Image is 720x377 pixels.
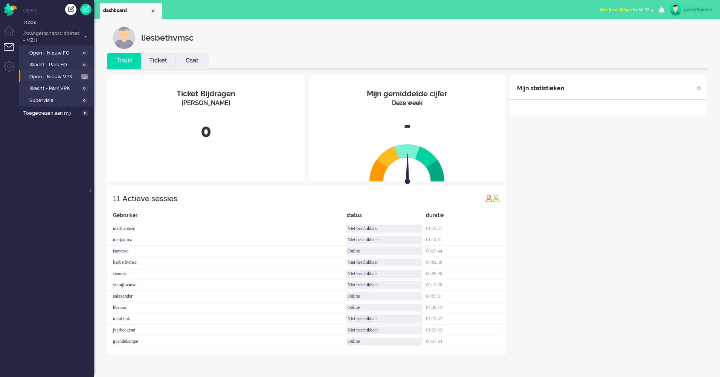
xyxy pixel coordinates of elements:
li: Csat [175,53,209,69]
span: 0 [81,50,88,56]
div: Mijn statistieken [517,81,564,96]
a: Inbox [22,18,94,26]
div: Niet beschikbaar [346,281,423,289]
div: Ticket Bijdragen [113,88,299,99]
li: Dashboard [100,3,162,19]
div: 01:29:02 [426,325,506,336]
span: Zwangerschapsdiabetes - MZH [22,30,80,44]
div: ealexander [107,291,346,302]
div: Niet beschikbaar [346,326,423,334]
div: Mijn gemiddelde cijfer [314,88,500,99]
span: 0 [81,98,88,103]
div: Niet beschikbaar [346,258,423,266]
a: Wacht - Park VPK 0 [22,84,93,92]
div: Niet beschikbaar [346,225,423,233]
div: Deze week [314,99,500,108]
img: semi_circle.svg [369,144,445,182]
div: jverboekend [107,325,346,336]
a: Open - Nieuw FO 0 [22,49,93,57]
div: 00:37:34 [426,336,506,347]
div: 11 [113,191,120,206]
span: Open - Nieuw FO [29,50,79,57]
span: for 00:02 [600,7,649,12]
div: younjuwmsc [107,280,346,291]
a: Ticket [141,56,175,65]
div: 00:23:44 [426,246,506,257]
div: mhulzink [107,313,346,325]
span: dashboard [103,8,150,14]
span: Niet beschikbaar [600,7,633,12]
div: marjagmsc [107,234,346,246]
a: Thuis [107,56,141,65]
span: 0 [82,110,88,116]
div: 03:19:42 [426,313,506,325]
img: customer.svg [113,26,136,49]
a: Toegewezen aan mij 0 [22,109,94,117]
button: Niet beschikbaarfor 00:02 [595,5,659,15]
div: Online [346,247,423,255]
span: Wacht - Park VPK [29,85,79,92]
span: 0 [81,86,88,91]
span: Inbox [23,19,94,26]
a: Quick Ticket [80,4,92,15]
div: 00:06:00 [426,268,506,280]
div: Gebruiker [107,211,346,223]
a: Open - Nieuw VPK 5 [22,72,93,81]
a: Wacht - Park FO 0 [22,60,93,68]
img: avatar [670,5,681,16]
div: gvandekempe [107,336,346,347]
span: 0 [81,62,88,68]
div: 00:05:31 [426,291,506,302]
div: Niet beschikbaar [346,315,423,323]
span: Open - Nieuw VPK [29,73,79,81]
span: Toegewezen aan mij [23,110,79,117]
li: Niet beschikbaarfor 00:02 [595,2,659,19]
div: Niet beschikbaar [346,270,423,278]
div: Creëer ticket [65,4,76,15]
div: hbenard [107,302,346,313]
div: 00:02:30 [426,257,506,268]
div: Online [346,292,423,300]
div: 01:19:21 [426,223,506,234]
img: arrow.svg [391,154,424,186]
a: Csat [175,56,209,65]
li: Views [23,8,94,14]
div: Actieve sessies [122,191,177,206]
div: 01:14:51 [426,234,506,246]
div: stanmsc [107,268,346,280]
div: isawmsc [107,246,346,257]
img: profile_orange.svg [493,195,500,202]
a: liesbethvmsc [668,5,712,16]
div: Online [346,304,423,312]
div: Niet beschikbaar [346,236,423,244]
span: Supervisie [29,97,79,104]
div: 0 [113,119,299,144]
span: 5 [81,74,88,80]
div: liesbethvmsc [684,6,712,14]
a: Omnidesk [4,5,17,11]
div: liesbethvmsc [141,26,194,49]
li: Thuis [107,53,141,69]
li: Tickets menu [4,43,21,60]
div: liesbethvmsc [107,257,346,268]
span: Wacht - Park FO [29,61,79,68]
div: duratie [426,211,506,223]
div: marthabmsc [107,223,346,234]
div: status [346,211,426,223]
div: 00:19:08 [426,280,506,291]
li: Ticket [141,53,175,69]
div: [PERSON_NAME] [113,99,299,108]
img: profile_red.svg [485,195,493,202]
div: Close tab [150,8,156,14]
a: Supervisie 0 [22,96,93,104]
div: 04:39:12 [426,302,506,313]
li: Admin menu [4,61,21,78]
div: Online [346,337,423,345]
li: Dashboard menu [4,26,21,43]
div: - [314,113,500,138]
img: flow_omnibird.svg [4,3,17,16]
